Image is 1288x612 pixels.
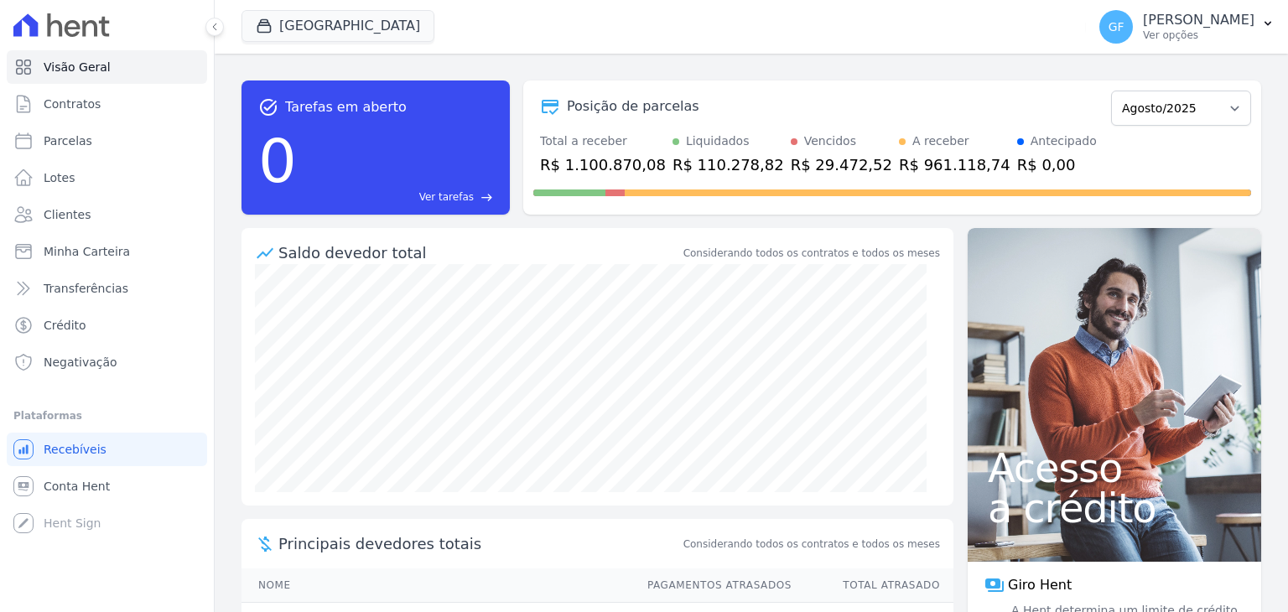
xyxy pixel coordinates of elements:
[792,568,953,603] th: Total Atrasado
[241,10,434,42] button: [GEOGRAPHIC_DATA]
[683,537,940,552] span: Considerando todos os contratos e todos os meses
[1143,29,1254,42] p: Ver opções
[7,124,207,158] a: Parcelas
[912,132,969,150] div: A receber
[13,406,200,426] div: Plataformas
[899,153,1010,176] div: R$ 961.118,74
[7,50,207,84] a: Visão Geral
[285,97,407,117] span: Tarefas em aberto
[278,532,680,555] span: Principais devedores totais
[44,169,75,186] span: Lotes
[567,96,699,117] div: Posição de parcelas
[7,469,207,503] a: Conta Hent
[540,132,666,150] div: Total a receber
[419,189,474,205] span: Ver tarefas
[7,161,207,194] a: Lotes
[1109,21,1124,33] span: GF
[988,448,1241,488] span: Acesso
[1086,3,1288,50] button: GF [PERSON_NAME] Ver opções
[791,153,892,176] div: R$ 29.472,52
[1143,12,1254,29] p: [PERSON_NAME]
[44,132,92,149] span: Parcelas
[7,345,207,379] a: Negativação
[44,280,128,297] span: Transferências
[631,568,792,603] th: Pagamentos Atrasados
[1031,132,1097,150] div: Antecipado
[804,132,856,150] div: Vencidos
[44,96,101,112] span: Contratos
[44,317,86,334] span: Crédito
[683,246,940,261] div: Considerando todos os contratos e todos os meses
[258,97,278,117] span: task_alt
[1008,575,1072,595] span: Giro Hent
[7,87,207,121] a: Contratos
[258,117,297,205] div: 0
[686,132,750,150] div: Liquidados
[7,309,207,342] a: Crédito
[7,235,207,268] a: Minha Carteira
[241,568,631,603] th: Nome
[7,272,207,305] a: Transferências
[540,153,666,176] div: R$ 1.100.870,08
[7,198,207,231] a: Clientes
[1017,153,1097,176] div: R$ 0,00
[673,153,784,176] div: R$ 110.278,82
[44,478,110,495] span: Conta Hent
[44,59,111,75] span: Visão Geral
[44,441,106,458] span: Recebíveis
[44,354,117,371] span: Negativação
[44,243,130,260] span: Minha Carteira
[44,206,91,223] span: Clientes
[304,189,493,205] a: Ver tarefas east
[480,191,493,204] span: east
[988,488,1241,528] span: a crédito
[7,433,207,466] a: Recebíveis
[278,241,680,264] div: Saldo devedor total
